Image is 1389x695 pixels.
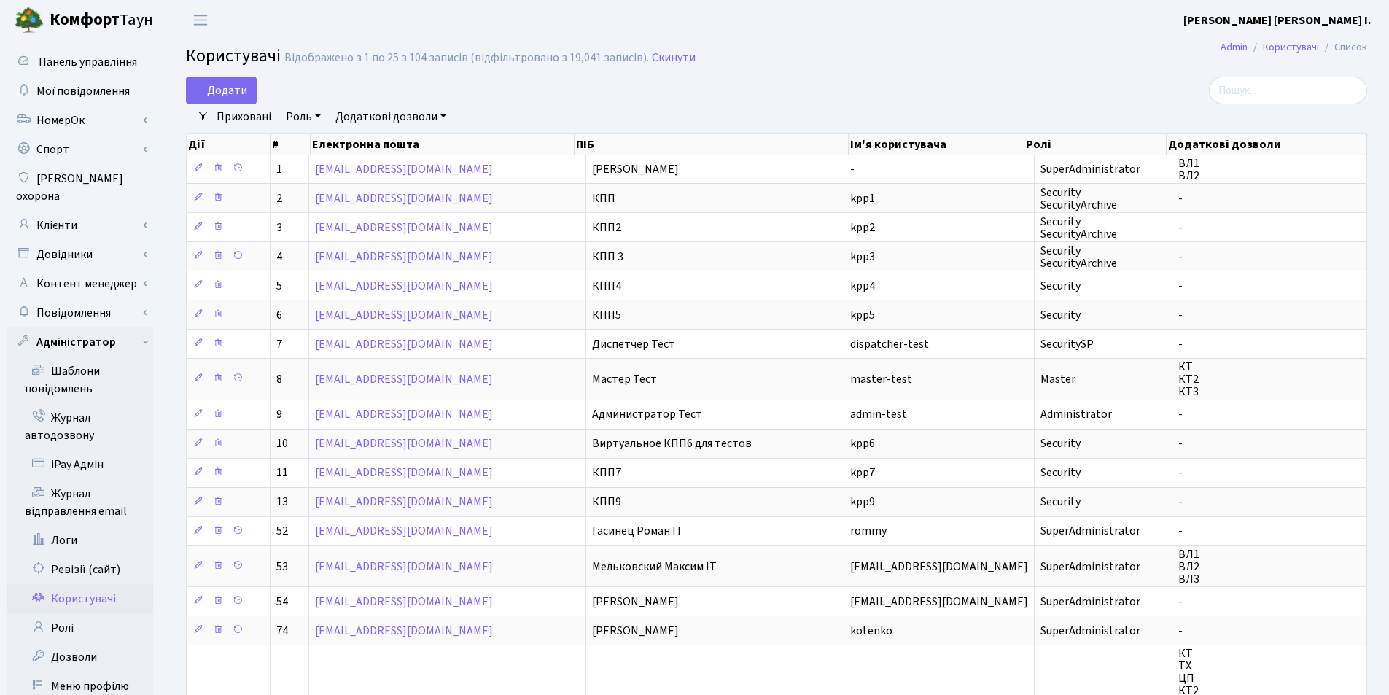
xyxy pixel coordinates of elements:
[592,623,679,639] span: [PERSON_NAME]
[7,450,153,479] a: iPay Адмін
[315,623,493,639] a: [EMAIL_ADDRESS][DOMAIN_NAME]
[1178,359,1199,400] span: КТ КТ2 КТ3
[592,524,683,540] span: Гасинец Роман IT
[850,371,912,387] span: master-test
[1221,39,1248,55] a: Admin
[1178,524,1183,540] span: -
[1178,436,1183,452] span: -
[592,407,702,423] span: Администратор Тест
[7,613,153,642] a: Ролі
[186,43,281,69] span: Користувачі
[36,83,130,99] span: Мої повідомлення
[1040,494,1081,510] span: Security
[1209,77,1367,104] input: Пошук...
[311,134,575,155] th: Електронна пошта
[592,436,752,452] span: Виртуальное КПП6 для тестов
[1183,12,1372,29] a: [PERSON_NAME] [PERSON_NAME] I.
[1178,278,1183,294] span: -
[276,524,288,540] span: 52
[50,8,153,33] span: Таун
[1040,161,1140,177] span: SuperAdministrator
[1178,190,1183,206] span: -
[315,594,493,610] a: [EMAIL_ADDRESS][DOMAIN_NAME]
[1178,220,1183,236] span: -
[1040,243,1117,271] span: Security SecurityArchive
[187,134,271,155] th: Дії
[850,465,875,481] span: kpp7
[315,465,493,481] a: [EMAIL_ADDRESS][DOMAIN_NAME]
[315,436,493,452] a: [EMAIL_ADDRESS][DOMAIN_NAME]
[1040,594,1140,610] span: SuperAdministrator
[7,47,153,77] a: Панель управління
[1040,407,1112,423] span: Administrator
[1263,39,1319,55] a: Користувачі
[330,104,452,129] a: Додаткові дозволи
[186,77,257,104] a: Додати
[1167,134,1367,155] th: Додаткові дозволи
[850,436,875,452] span: kpp6
[315,524,493,540] a: [EMAIL_ADDRESS][DOMAIN_NAME]
[315,336,493,352] a: [EMAIL_ADDRESS][DOMAIN_NAME]
[592,278,621,294] span: КПП4
[850,336,929,352] span: dispatcher-test
[276,190,282,206] span: 2
[276,336,282,352] span: 7
[276,161,282,177] span: 1
[850,307,875,323] span: kpp5
[1178,336,1183,352] span: -
[592,220,621,236] span: КПП2
[1024,134,1167,155] th: Ролі
[1183,12,1372,28] b: [PERSON_NAME] [PERSON_NAME] I.
[1319,39,1367,55] li: Список
[182,8,219,32] button: Переключити навігацію
[276,249,282,265] span: 4
[850,594,1028,610] span: [EMAIL_ADDRESS][DOMAIN_NAME]
[1178,494,1183,510] span: -
[1040,278,1081,294] span: Security
[7,642,153,672] a: Дозволи
[1178,307,1183,323] span: -
[315,494,493,510] a: [EMAIL_ADDRESS][DOMAIN_NAME]
[850,623,892,639] span: kotenko
[1040,371,1075,387] span: Master
[1040,185,1117,213] span: Security SecurityArchive
[276,307,282,323] span: 6
[276,465,288,481] span: 11
[1178,155,1199,184] span: ВЛ1 ВЛ2
[315,190,493,206] a: [EMAIL_ADDRESS][DOMAIN_NAME]
[7,479,153,526] a: Журнал відправлення email
[592,371,657,387] span: Мастер Тест
[315,407,493,423] a: [EMAIL_ADDRESS][DOMAIN_NAME]
[850,190,875,206] span: kpp1
[850,559,1028,575] span: [EMAIL_ADDRESS][DOMAIN_NAME]
[315,307,493,323] a: [EMAIL_ADDRESS][DOMAIN_NAME]
[592,190,615,206] span: КПП
[592,494,621,510] span: КПП9
[39,54,137,70] span: Панель управління
[1040,623,1140,639] span: SuperAdministrator
[850,161,855,177] span: -
[1178,249,1183,265] span: -
[7,298,153,327] a: Повідомлення
[7,164,153,211] a: [PERSON_NAME] охорона
[276,436,288,452] span: 10
[50,8,120,31] b: Комфорт
[276,407,282,423] span: 9
[592,336,675,352] span: Диспетчер Тест
[271,134,311,155] th: #
[1040,336,1094,352] span: SecuritySP
[7,77,153,106] a: Мої повідомлення
[315,220,493,236] a: [EMAIL_ADDRESS][DOMAIN_NAME]
[284,51,649,65] div: Відображено з 1 по 25 з 104 записів (відфільтровано з 19,041 записів).
[276,278,282,294] span: 5
[575,134,849,155] th: ПІБ
[1040,436,1081,452] span: Security
[280,104,327,129] a: Роль
[850,407,907,423] span: admin-test
[850,494,875,510] span: kpp9
[850,249,875,265] span: kpp3
[850,220,875,236] span: kpp2
[315,161,493,177] a: [EMAIL_ADDRESS][DOMAIN_NAME]
[592,249,623,265] span: КПП 3
[276,371,282,387] span: 8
